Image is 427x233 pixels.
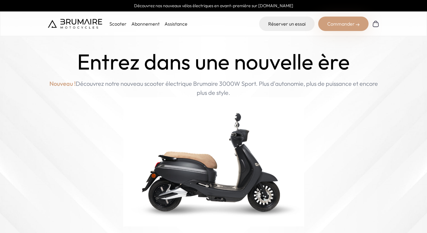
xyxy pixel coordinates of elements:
[165,21,187,27] a: Assistance
[48,19,102,29] img: Brumaire Motocycles
[77,49,350,74] h1: Entrez dans une nouvelle ère
[49,79,76,88] span: Nouveau !
[259,17,315,31] a: Réserver un essai
[48,79,379,97] p: Découvrez notre nouveau scooter électrique Brumaire 3000W Sport. Plus d'autonomie, plus de puissa...
[356,23,359,26] img: right-arrow-2.png
[372,20,379,27] img: Panier
[318,17,369,31] div: Commander
[109,20,127,27] p: Scooter
[131,21,160,27] a: Abonnement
